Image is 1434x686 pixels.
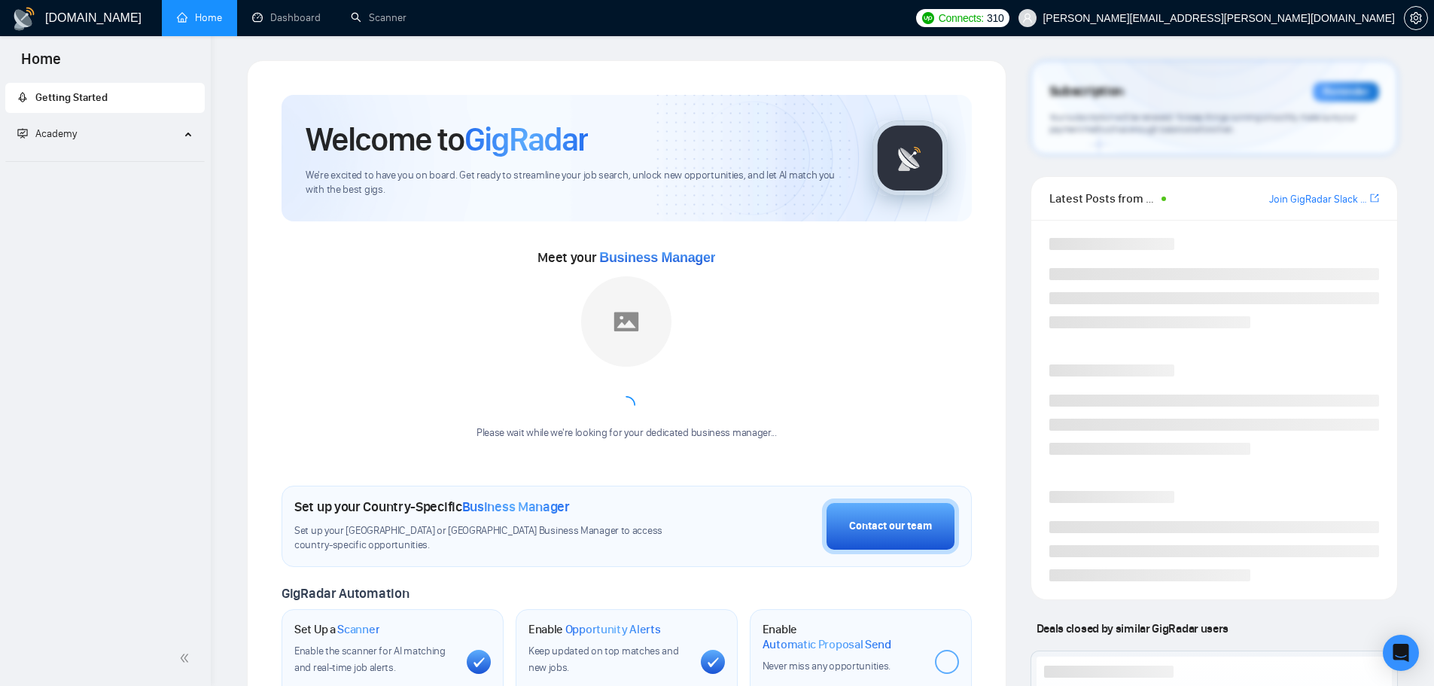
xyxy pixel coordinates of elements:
span: Meet your [537,249,715,266]
span: Connects: [939,10,984,26]
div: Open Intercom Messenger [1383,635,1419,671]
button: Contact our team [822,498,959,554]
img: placeholder.png [581,276,671,367]
span: We're excited to have you on board. Get ready to streamline your job search, unlock new opportuni... [306,169,848,197]
div: Contact our team [849,518,932,535]
h1: Set Up a [294,622,379,637]
span: Automatic Proposal Send [763,637,891,652]
span: Keep updated on top matches and new jobs. [528,645,679,674]
span: fund-projection-screen [17,128,28,139]
a: homeHome [177,11,222,24]
span: Business Manager [462,498,570,515]
a: Join GigRadar Slack Community [1269,191,1367,208]
li: Getting Started [5,83,205,113]
span: Academy [35,127,77,140]
span: Opportunity Alerts [565,622,661,637]
h1: Enable [763,622,923,651]
h1: Enable [528,622,661,637]
span: Getting Started [35,91,108,104]
span: GigRadar [464,119,588,160]
a: export [1370,191,1379,206]
span: Set up your [GEOGRAPHIC_DATA] or [GEOGRAPHIC_DATA] Business Manager to access country-specific op... [294,524,693,553]
span: Business Manager [599,250,715,265]
span: user [1022,13,1033,23]
a: searchScanner [351,11,406,24]
a: dashboardDashboard [252,11,321,24]
button: setting [1404,6,1428,30]
div: Reminder [1313,82,1379,102]
span: Academy [17,127,77,140]
span: GigRadar Automation [282,585,409,602]
span: 310 [987,10,1003,26]
span: Deals closed by similar GigRadar users [1031,615,1235,642]
span: Latest Posts from the GigRadar Community [1049,189,1157,208]
span: Home [9,48,73,80]
h1: Set up your Country-Specific [294,498,570,515]
span: Your subscription will be renewed. To keep things running smoothly, make sure your payment method... [1049,111,1356,136]
span: loading [614,394,638,418]
a: setting [1404,12,1428,24]
span: rocket [17,92,28,102]
span: export [1370,192,1379,204]
span: double-left [179,651,194,666]
h1: Welcome to [306,119,588,160]
span: Scanner [337,622,379,637]
div: Please wait while we're looking for your dedicated business manager... [467,426,786,441]
span: Enable the scanner for AI matching and real-time job alerts. [294,645,446,674]
li: Academy Homepage [5,155,205,165]
img: logo [12,7,36,31]
span: setting [1405,12,1427,24]
span: Never miss any opportunities. [763,660,891,672]
img: upwork-logo.png [922,12,934,24]
img: gigradar-logo.png [872,120,948,196]
span: Subscription [1049,79,1124,105]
